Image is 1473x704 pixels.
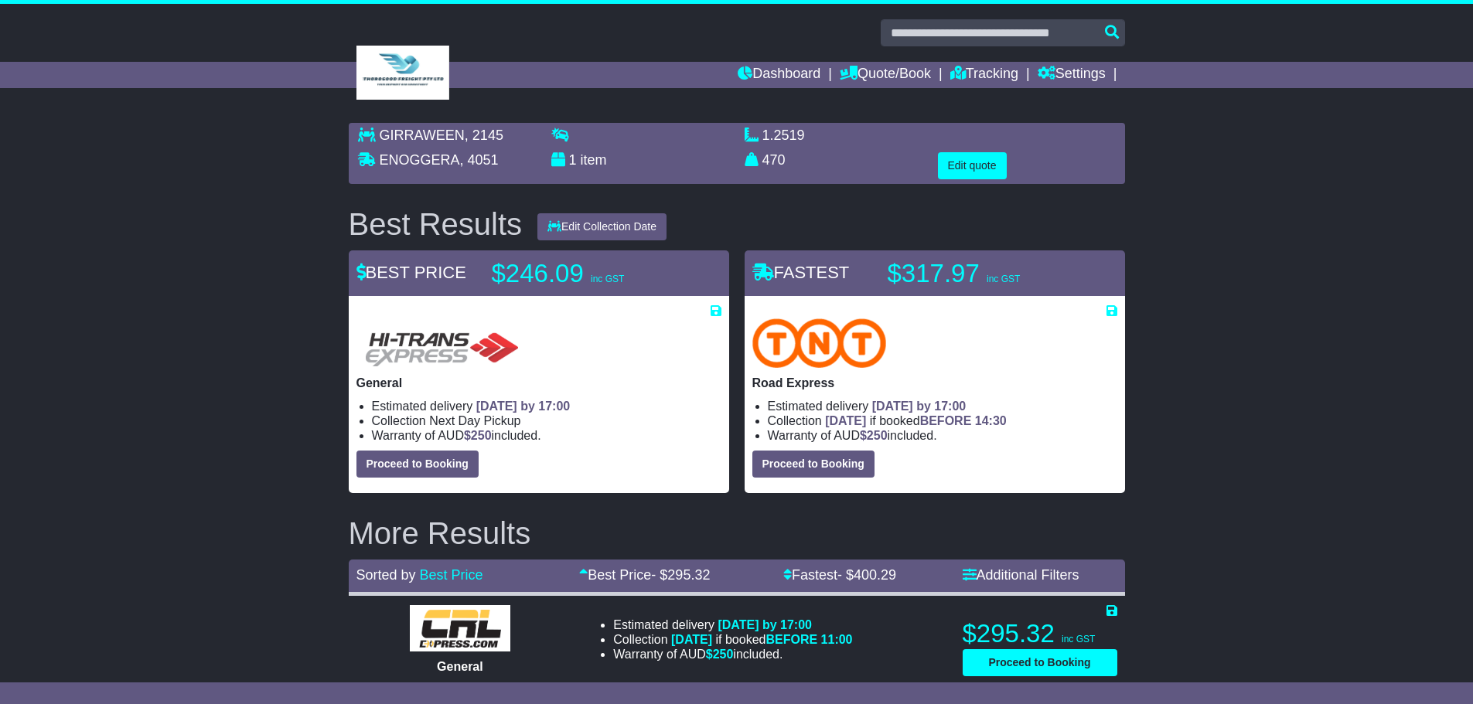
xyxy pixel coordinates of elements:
[825,414,866,427] span: [DATE]
[380,152,460,168] span: ENOGGERA
[349,516,1125,550] h2: More Results
[783,567,896,583] a: Fastest- $400.29
[867,429,888,442] span: 250
[821,633,853,646] span: 11:00
[765,633,817,646] span: BEFORE
[410,605,511,651] img: CRL: General
[860,429,888,442] span: $
[437,660,483,673] span: General
[975,414,1007,427] span: 14:30
[420,567,483,583] a: Best Price
[768,428,1117,443] li: Warranty of AUD included.
[579,567,710,583] a: Best Price- $295.32
[825,414,1006,427] span: if booked
[372,428,721,443] li: Warranty of AUD included.
[837,567,896,583] span: - $
[464,429,492,442] span: $
[356,451,479,478] button: Proceed to Booking
[613,632,852,647] li: Collection
[372,413,721,428] li: Collection
[950,62,1018,88] a: Tracking
[738,62,820,88] a: Dashboard
[341,207,530,241] div: Best Results
[613,617,852,632] li: Estimated delivery
[768,399,1117,413] li: Estimated delivery
[465,128,503,143] span: , 2145
[667,567,710,583] span: 295.32
[752,263,850,282] span: FASTEST
[356,263,466,282] span: BEST PRICE
[718,618,812,631] span: [DATE] by 17:00
[706,648,734,661] span: $
[569,152,577,168] span: 1
[752,451,875,478] button: Proceed to Booking
[938,152,1007,179] button: Edit quote
[762,128,805,143] span: 1.2519
[356,567,416,583] span: Sorted by
[768,413,1117,428] li: Collection
[713,648,734,661] span: 250
[651,567,710,583] span: - $
[963,567,1079,583] a: Additional Filters
[854,567,896,583] span: 400.29
[537,213,667,240] button: Edit Collection Date
[1062,634,1095,644] span: inc GST
[671,633,852,646] span: if booked
[963,618,1117,649] p: $295.32
[471,429,492,442] span: 250
[987,274,1020,284] span: inc GST
[963,649,1117,676] button: Proceed to Booking
[671,633,712,646] span: [DATE]
[752,376,1117,390] p: Road Express
[888,258,1081,289] p: $317.97
[356,318,525,368] img: HiTrans (Machship): General
[476,400,571,413] span: [DATE] by 17:00
[872,400,967,413] span: [DATE] by 17:00
[920,414,972,427] span: BEFORE
[591,274,624,284] span: inc GST
[356,376,721,390] p: General
[581,152,607,168] span: item
[429,414,520,427] span: Next Day Pickup
[492,258,685,289] p: $246.09
[460,152,499,168] span: , 4051
[1038,62,1106,88] a: Settings
[613,647,852,661] li: Warranty of AUD included.
[840,62,931,88] a: Quote/Book
[380,128,465,143] span: GIRRAWEEN
[752,318,887,368] img: TNT Domestic: Road Express
[762,152,786,168] span: 470
[372,399,721,413] li: Estimated delivery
